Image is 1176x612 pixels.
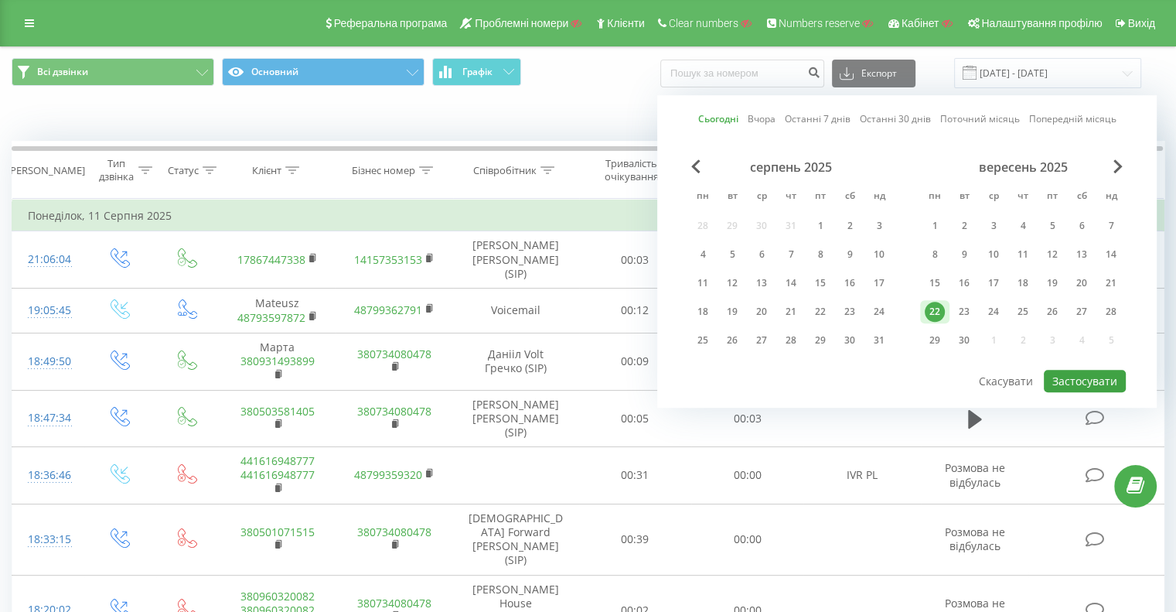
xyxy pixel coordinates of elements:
[752,302,772,322] div: 20
[920,300,949,323] div: пн 22 вер 2025 р.
[97,157,134,183] div: Тип дзвінка
[1042,216,1062,236] div: 5
[354,252,422,267] a: 14157353153
[945,460,1005,489] span: Розмова не відбулась
[1067,243,1096,266] div: сб 13 вер 2025 р.
[693,273,713,293] div: 11
[357,347,431,361] a: 380734080478
[779,17,860,29] span: Numbers reserve
[240,453,315,468] a: 441616948777
[838,186,861,209] abbr: субота
[925,302,945,322] div: 22
[806,272,835,295] div: пт 15 серп 2025 р.
[920,329,949,352] div: пн 29 вер 2025 р.
[240,589,315,603] a: 380960320082
[1101,302,1121,322] div: 28
[1101,244,1121,265] div: 14
[979,300,1008,323] div: ср 24 вер 2025 р.
[722,330,742,350] div: 26
[352,164,415,177] div: Бізнес номер
[12,200,1164,231] td: Понеділок, 11 Серпня 2025
[781,244,801,265] div: 7
[1096,300,1126,323] div: нд 28 вер 2025 р.
[1070,186,1093,209] abbr: субота
[691,504,803,575] td: 00:00
[925,330,945,350] div: 29
[806,214,835,238] div: пт 1 серп 2025 р.
[579,390,691,447] td: 00:05
[954,330,974,350] div: 30
[747,329,776,352] div: ср 27 серп 2025 р.
[698,112,738,127] a: Сьогодні
[835,329,864,352] div: сб 30 серп 2025 р.
[1011,186,1035,209] abbr: четвер
[869,273,889,293] div: 17
[593,157,670,183] div: Тривалість очікування
[1042,244,1062,265] div: 12
[453,231,579,289] td: [PERSON_NAME] [PERSON_NAME] (SIP)
[983,302,1004,322] div: 24
[722,273,742,293] div: 12
[747,243,776,266] div: ср 6 серп 2025 р.
[752,244,772,265] div: 6
[1096,214,1126,238] div: нд 7 вер 2025 р.
[721,186,744,209] abbr: вівторок
[722,302,742,322] div: 19
[28,460,69,491] div: 18:36:46
[920,243,949,266] div: пн 8 вер 2025 р.
[781,302,801,322] div: 21
[607,17,645,29] span: Клієнти
[718,329,747,352] div: вт 26 серп 2025 р.
[1008,214,1038,238] div: чт 4 вер 2025 р.
[1013,273,1033,293] div: 18
[1072,302,1092,322] div: 27
[579,504,691,575] td: 00:39
[954,302,974,322] div: 23
[806,329,835,352] div: пт 29 серп 2025 р.
[868,186,891,209] abbr: неділя
[803,447,920,504] td: IVR PL
[776,243,806,266] div: чт 7 серп 2025 р.
[28,525,69,555] div: 18:33:15
[979,214,1008,238] div: ср 3 вер 2025 р.
[1038,214,1067,238] div: пт 5 вер 2025 р.
[168,164,199,177] div: Статус
[835,300,864,323] div: сб 23 серп 2025 р.
[28,244,69,275] div: 21:06:04
[357,404,431,419] a: 380734080478
[902,17,939,29] span: Кабінет
[1072,244,1092,265] div: 13
[453,288,579,333] td: Voicemail
[869,330,889,350] div: 31
[1072,216,1092,236] div: 6
[752,273,772,293] div: 13
[660,60,824,87] input: Пошук за номером
[1044,370,1126,392] button: Застосувати
[240,404,315,419] a: 380503581405
[869,302,889,322] div: 24
[453,390,579,447] td: [PERSON_NAME] [PERSON_NAME] (SIP)
[954,273,974,293] div: 16
[252,164,281,177] div: Клієнт
[1067,300,1096,323] div: сб 27 вер 2025 р.
[979,272,1008,295] div: ср 17 вер 2025 р.
[693,302,713,322] div: 18
[860,112,931,127] a: Останні 30 днів
[869,216,889,236] div: 3
[925,216,945,236] div: 1
[954,244,974,265] div: 9
[776,272,806,295] div: чт 14 серп 2025 р.
[579,231,691,289] td: 00:03
[954,216,974,236] div: 2
[28,296,69,326] div: 19:05:45
[1008,300,1038,323] div: чт 25 вер 2025 р.
[864,214,894,238] div: нд 3 серп 2025 р.
[779,186,803,209] abbr: четвер
[1013,216,1033,236] div: 4
[925,273,945,293] div: 15
[781,273,801,293] div: 14
[12,58,214,86] button: Всі дзвінки
[357,525,431,539] a: 380734080478
[1008,272,1038,295] div: чт 18 вер 2025 р.
[1101,273,1121,293] div: 21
